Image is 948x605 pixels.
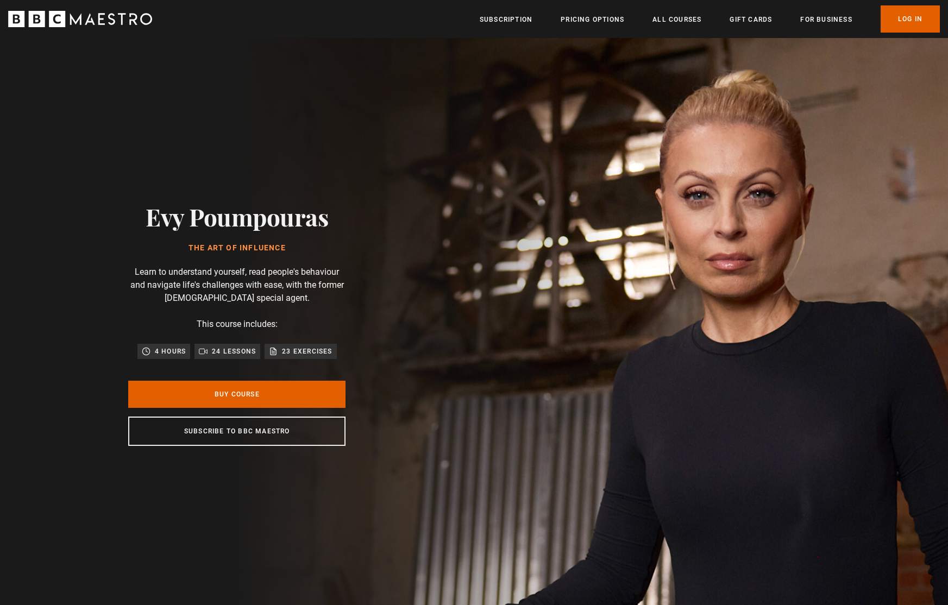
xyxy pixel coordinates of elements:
a: Subscription [480,14,532,25]
a: Log In [881,5,940,33]
h1: The Art of Influence [146,244,328,253]
nav: Primary [480,5,940,33]
p: 24 lessons [212,346,256,357]
a: Pricing Options [561,14,624,25]
p: 23 exercises [282,346,332,357]
a: Subscribe to BBC Maestro [128,417,346,446]
p: This course includes: [197,318,278,331]
a: Gift Cards [730,14,772,25]
p: 4 hours [155,346,186,357]
a: All Courses [652,14,701,25]
a: For business [800,14,852,25]
svg: BBC Maestro [8,11,152,27]
p: Learn to understand yourself, read people's behaviour and navigate life's challenges with ease, w... [128,266,346,305]
a: Buy Course [128,381,346,408]
h2: Evy Poumpouras [146,203,328,230]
